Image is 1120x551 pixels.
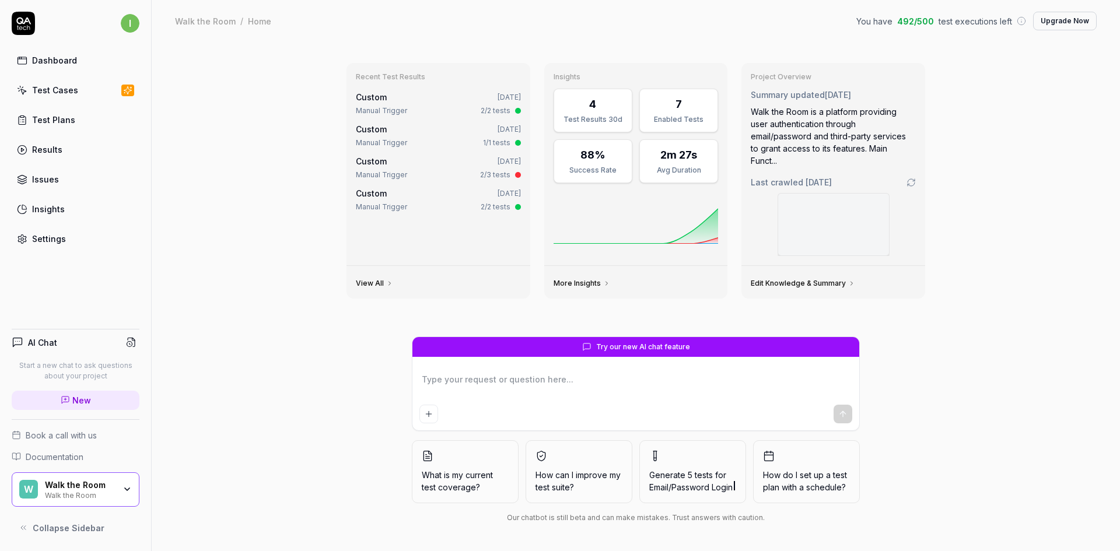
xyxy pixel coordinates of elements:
[12,198,139,220] a: Insights
[412,440,519,503] button: What is my current test coverage?
[647,165,710,176] div: Avg Duration
[751,279,855,288] a: Edit Knowledge & Summary
[12,168,139,191] a: Issues
[353,153,523,183] a: Custom[DATE]Manual Trigger2/3 tests
[751,176,832,188] span: Last crawled
[526,440,632,503] button: How can I improve my test suite?
[554,279,610,288] a: More Insights
[422,469,509,493] span: What is my current test coverage?
[12,79,139,101] a: Test Cases
[32,233,66,245] div: Settings
[356,279,393,288] a: View All
[12,451,139,463] a: Documentation
[561,114,625,125] div: Test Results 30d
[481,106,510,116] div: 2/2 tests
[498,93,521,101] time: [DATE]
[72,394,91,406] span: New
[419,405,438,423] button: Add attachment
[175,15,236,27] div: Walk the Room
[26,429,97,441] span: Book a call with us
[12,108,139,131] a: Test Plans
[356,170,407,180] div: Manual Trigger
[356,92,387,102] span: Custom
[356,124,387,134] span: Custom
[12,429,139,441] a: Book a call with us
[596,342,690,352] span: Try our new AI chat feature
[647,114,710,125] div: Enabled Tests
[248,15,271,27] div: Home
[32,84,78,96] div: Test Cases
[33,522,104,534] span: Collapse Sidebar
[12,138,139,161] a: Results
[778,194,889,255] img: Screenshot
[12,360,139,381] p: Start a new chat to ask questions about your project
[356,156,387,166] span: Custom
[1033,12,1097,30] button: Upgrade Now
[412,513,860,523] div: Our chatbot is still beta and can make mistakes. Trust answers with caution.
[498,125,521,134] time: [DATE]
[535,469,622,493] span: How can I improve my test suite?
[45,490,115,499] div: Walk the Room
[751,106,916,167] div: Walk the Room is a platform providing user authentication through email/password and third-party ...
[498,189,521,198] time: [DATE]
[660,147,697,163] div: 2m 27s
[480,170,510,180] div: 2/3 tests
[649,482,733,492] span: Email/Password Login
[353,185,523,215] a: Custom[DATE]Manual Trigger2/2 tests
[483,138,510,148] div: 1/1 tests
[751,72,916,82] h3: Project Overview
[856,15,892,27] span: You have
[353,121,523,150] a: Custom[DATE]Manual Trigger1/1 tests
[121,14,139,33] span: i
[561,165,625,176] div: Success Rate
[32,54,77,66] div: Dashboard
[939,15,1012,27] span: test executions left
[753,440,860,503] button: How do I set up a test plan with a schedule?
[12,472,139,507] button: WWalk the RoomWalk the Room
[32,173,59,185] div: Issues
[806,177,832,187] time: [DATE]
[32,114,75,126] div: Test Plans
[649,469,736,493] span: Generate 5 tests for
[763,469,850,493] span: How do I set up a test plan with a schedule?
[240,15,243,27] div: /
[45,480,115,490] div: Walk the Room
[897,15,934,27] span: 492 / 500
[12,391,139,410] a: New
[32,203,65,215] div: Insights
[356,72,521,82] h3: Recent Test Results
[907,178,916,187] a: Go to crawling settings
[26,451,83,463] span: Documentation
[32,143,62,156] div: Results
[356,188,387,198] span: Custom
[356,138,407,148] div: Manual Trigger
[353,89,523,118] a: Custom[DATE]Manual Trigger2/2 tests
[356,202,407,212] div: Manual Trigger
[356,106,407,116] div: Manual Trigger
[825,90,851,100] time: [DATE]
[19,480,38,499] span: W
[580,147,605,163] div: 88%
[481,202,510,212] div: 2/2 tests
[498,157,521,166] time: [DATE]
[554,72,719,82] h3: Insights
[639,440,746,503] button: Generate 5 tests forEmail/Password Login
[675,96,682,112] div: 7
[751,90,825,100] span: Summary updated
[589,96,596,112] div: 4
[12,516,139,539] button: Collapse Sidebar
[28,336,57,349] h4: AI Chat
[121,12,139,35] button: i
[12,227,139,250] a: Settings
[12,49,139,72] a: Dashboard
